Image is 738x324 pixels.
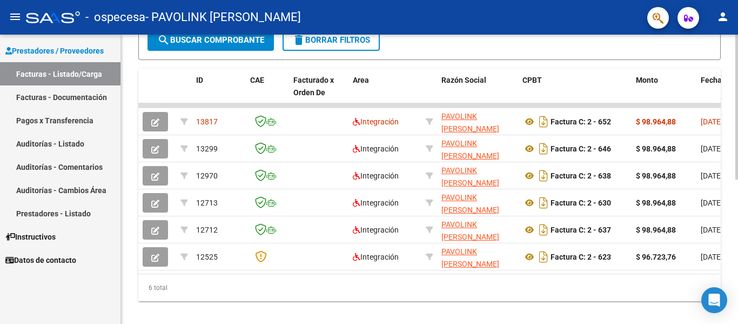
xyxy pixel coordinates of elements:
[246,69,289,116] datatable-header-cell: CAE
[437,69,518,116] datatable-header-cell: Razón Social
[292,34,305,47] mat-icon: delete
[536,113,551,130] i: Descargar documento
[701,253,723,261] span: [DATE]
[536,248,551,266] i: Descargar documento
[441,220,499,241] span: PAVOLINK [PERSON_NAME]
[701,117,723,126] span: [DATE]
[536,221,551,239] i: Descargar documento
[196,199,218,207] span: 12713
[85,5,145,29] span: - ospecesa
[353,171,399,180] span: Integración
[551,199,611,207] strong: Factura C: 2 - 630
[138,274,721,301] div: 6 total
[196,144,218,153] span: 13299
[353,199,399,207] span: Integración
[551,117,611,126] strong: Factura C: 2 - 652
[283,29,380,51] button: Borrar Filtros
[348,69,421,116] datatable-header-cell: Area
[250,76,264,84] span: CAE
[196,76,203,84] span: ID
[292,35,370,45] span: Borrar Filtros
[441,137,514,160] div: 27335857181
[701,199,723,207] span: [DATE]
[441,166,499,187] span: PAVOLINK [PERSON_NAME]
[5,45,104,57] span: Prestadores / Proveedores
[145,5,301,29] span: - PAVOLINK [PERSON_NAME]
[551,226,611,234] strong: Factura C: 2 - 637
[701,226,723,234] span: [DATE]
[196,171,218,180] span: 12970
[522,76,542,84] span: CPBT
[441,219,514,241] div: 27335857181
[518,69,632,116] datatable-header-cell: CPBT
[636,144,676,153] strong: $ 98.964,88
[636,76,658,84] span: Monto
[701,144,723,153] span: [DATE]
[441,191,514,214] div: 27335857181
[293,76,334,97] span: Facturado x Orden De
[636,253,676,261] strong: $ 96.723,76
[701,287,727,313] div: Open Intercom Messenger
[441,164,514,187] div: 27335857181
[441,76,486,84] span: Razón Social
[636,171,676,180] strong: $ 98.964,88
[551,144,611,153] strong: Factura C: 2 - 646
[441,110,514,133] div: 27335857181
[196,253,218,261] span: 12525
[636,117,676,126] strong: $ 98.964,88
[536,194,551,211] i: Descargar documento
[353,76,369,84] span: Area
[636,199,676,207] strong: $ 98.964,88
[353,226,399,234] span: Integración
[716,10,729,23] mat-icon: person
[441,247,499,268] span: PAVOLINK [PERSON_NAME]
[5,254,76,266] span: Datos de contacto
[289,69,348,116] datatable-header-cell: Facturado x Orden De
[157,34,170,47] mat-icon: search
[196,226,218,234] span: 12712
[157,35,264,45] span: Buscar Comprobante
[353,144,399,153] span: Integración
[441,112,499,133] span: PAVOLINK [PERSON_NAME]
[536,167,551,184] i: Descargar documento
[441,139,499,160] span: PAVOLINK [PERSON_NAME]
[551,171,611,180] strong: Factura C: 2 - 638
[5,231,56,243] span: Instructivos
[701,171,723,180] span: [DATE]
[9,10,22,23] mat-icon: menu
[441,193,499,214] span: PAVOLINK [PERSON_NAME]
[636,226,676,234] strong: $ 98.964,88
[192,69,246,116] datatable-header-cell: ID
[147,29,274,51] button: Buscar Comprobante
[196,117,218,126] span: 13817
[632,69,696,116] datatable-header-cell: Monto
[536,140,551,157] i: Descargar documento
[441,246,514,268] div: 27335857181
[353,253,399,261] span: Integración
[353,117,399,126] span: Integración
[551,253,611,261] strong: Factura C: 2 - 623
